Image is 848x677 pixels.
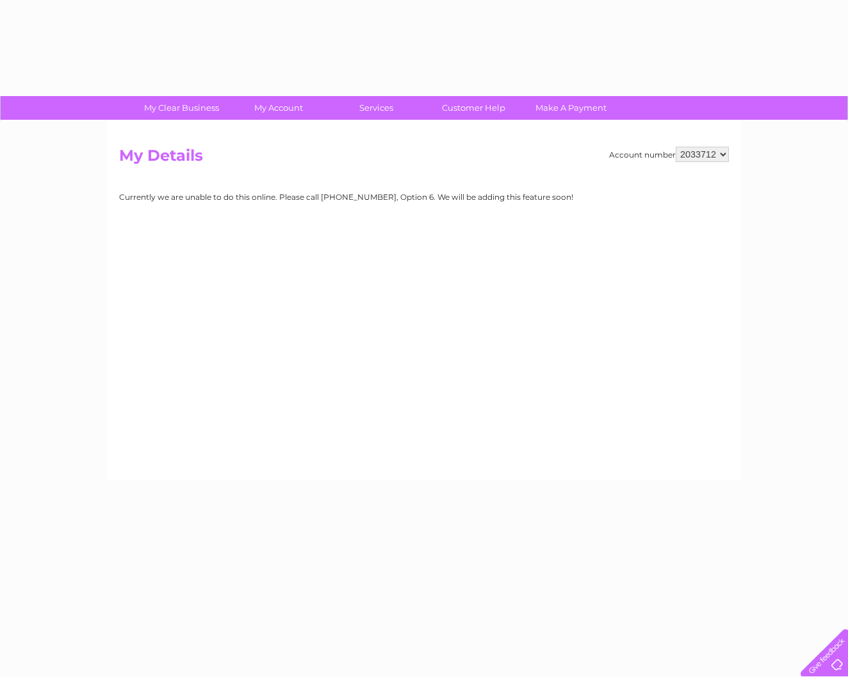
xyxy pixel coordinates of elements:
a: My Account [226,96,332,120]
p: Currently we are unable to do this online. Please call [PHONE_NUMBER], Option 6. We will be addin... [119,191,573,203]
a: My Clear Business [129,96,234,120]
a: Services [323,96,429,120]
a: Customer Help [421,96,526,120]
div: Account number [609,147,729,162]
h2: My Details [119,147,729,171]
a: Make A Payment [518,96,624,120]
